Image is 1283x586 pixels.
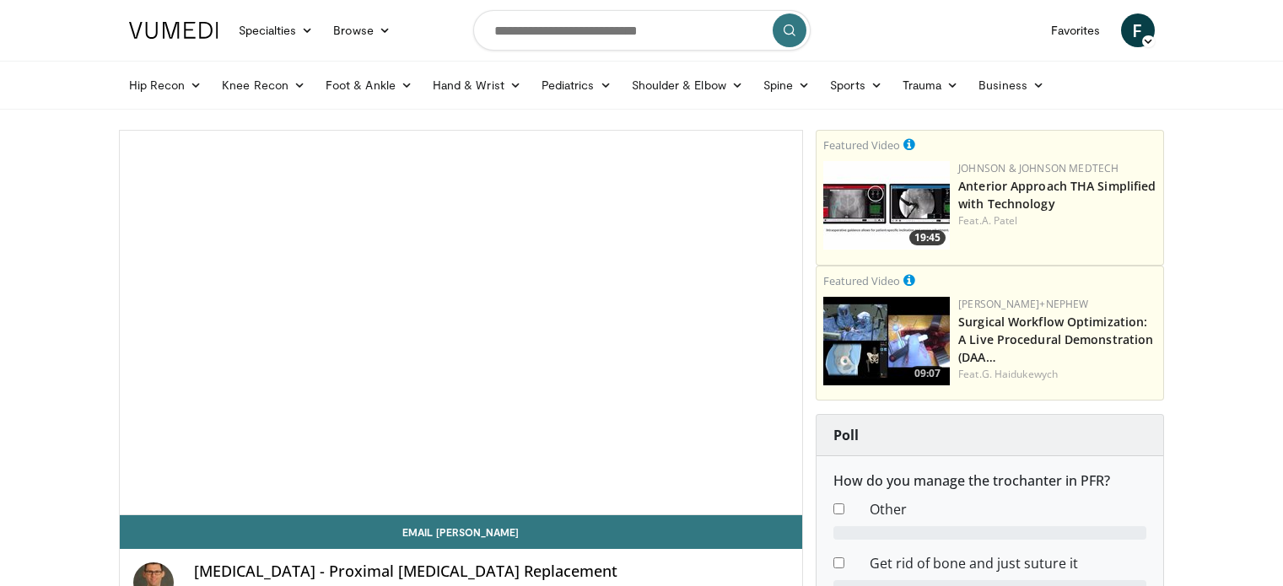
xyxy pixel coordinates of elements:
img: bcfc90b5-8c69-4b20-afee-af4c0acaf118.150x105_q85_crop-smart_upscale.jpg [823,297,950,385]
a: Knee Recon [212,68,315,102]
strong: Poll [833,426,859,444]
a: Johnson & Johnson MedTech [958,161,1119,175]
a: Shoulder & Elbow [622,68,753,102]
a: Hand & Wrist [423,68,531,102]
a: Email [PERSON_NAME] [120,515,803,549]
div: Feat. [958,213,1156,228]
a: Anterior Approach THA Simplified with Technology [958,178,1156,212]
a: 09:07 [823,297,950,385]
a: F [1121,13,1155,47]
video-js: Video Player [120,131,803,515]
img: VuMedi Logo [129,22,218,39]
small: Featured Video [823,137,900,153]
a: Pediatrics [531,68,622,102]
a: Browse [323,13,401,47]
span: 09:07 [909,366,946,381]
dd: Get rid of bone and just suture it [857,553,1159,573]
input: Search topics, interventions [473,10,811,51]
a: Favorites [1041,13,1111,47]
div: Feat. [958,367,1156,382]
dd: Other [857,499,1159,519]
a: 19:45 [823,161,950,250]
a: Specialties [229,13,324,47]
a: Hip Recon [119,68,213,102]
h6: How do you manage the trochanter in PFR? [833,473,1146,489]
a: Business [968,68,1054,102]
a: A. Patel [982,213,1018,228]
small: Featured Video [823,273,900,288]
a: Foot & Ankle [315,68,423,102]
a: Spine [753,68,820,102]
a: Trauma [892,68,969,102]
a: Sports [820,68,892,102]
h4: [MEDICAL_DATA] - Proximal [MEDICAL_DATA] Replacement [194,562,790,581]
a: [PERSON_NAME]+Nephew [958,297,1088,311]
a: G. Haidukewych [982,367,1058,381]
a: Surgical Workflow Optimization: A Live Procedural Demonstration (DAA… [958,314,1153,365]
img: 06bb1c17-1231-4454-8f12-6191b0b3b81a.150x105_q85_crop-smart_upscale.jpg [823,161,950,250]
span: 19:45 [909,230,946,245]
